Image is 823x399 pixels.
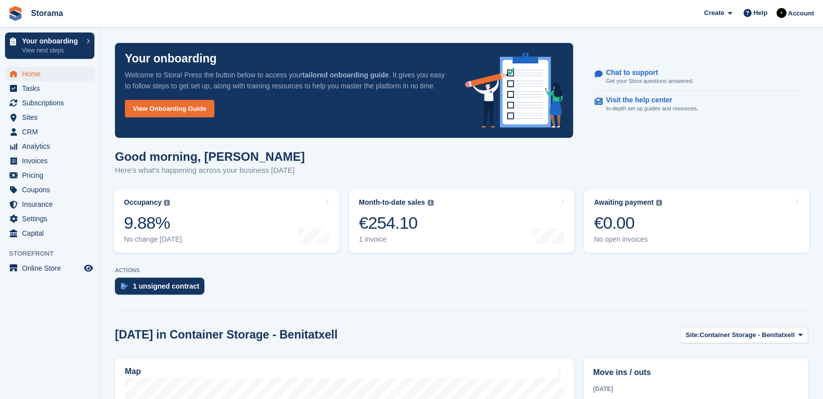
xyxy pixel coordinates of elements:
span: Create [704,8,724,18]
span: Settings [22,212,82,226]
p: Welcome to Stora! Press the button below to access your . It gives you easy to follow steps to ge... [125,69,449,91]
h2: Map [125,367,141,376]
a: Month-to-date sales €254.10 1 invoice [349,189,574,253]
p: View next steps [22,46,81,55]
p: Get your Stora questions answered. [606,77,694,85]
a: menu [5,226,94,240]
div: No open invoices [594,235,663,244]
a: Preview store [82,262,94,274]
img: Stuart Pratt [777,8,787,18]
span: Coupons [22,183,82,197]
div: Month-to-date sales [359,198,425,207]
a: menu [5,110,94,124]
a: Storama [27,5,67,21]
span: Home [22,67,82,81]
span: Container Storage - Benitatxell [700,330,795,340]
a: Visit the help center In-depth set up guides and resources. [595,91,799,118]
a: menu [5,168,94,182]
span: Pricing [22,168,82,182]
span: Capital [22,226,82,240]
span: Analytics [22,139,82,153]
img: stora-icon-8386f47178a22dfd0bd8f6a31ec36ba5ce8667c1dd55bd0f319d3a0aa187defe.svg [8,6,23,21]
h2: Move ins / outs [593,367,799,379]
img: onboarding-info-6c161a55d2c0e0a8cae90662b2fe09162a5109e8cc188191df67fb4f79e88e88.svg [465,53,563,128]
a: menu [5,125,94,139]
a: 1 unsigned contract [115,278,209,300]
span: Help [754,8,768,18]
div: [DATE] [593,385,799,394]
div: Awaiting payment [594,198,654,207]
a: menu [5,67,94,81]
span: Account [788,8,814,18]
div: €254.10 [359,213,433,233]
a: menu [5,183,94,197]
a: menu [5,96,94,110]
p: Visit the help center [606,96,691,104]
div: Occupancy [124,198,161,207]
strong: tailored onboarding guide [302,71,389,79]
div: 1 invoice [359,235,433,244]
div: €0.00 [594,213,663,233]
h2: [DATE] in Container Storage - Benitatxell [115,328,338,342]
p: ACTIONS [115,267,808,274]
a: menu [5,197,94,211]
a: menu [5,154,94,168]
a: Chat to support Get your Stora questions answered. [595,63,799,91]
span: Insurance [22,197,82,211]
img: contract_signature_icon-13c848040528278c33f63329250d36e43548de30e8caae1d1a13099fd9432cc5.svg [121,283,128,289]
p: In-depth set up guides and resources. [606,104,699,113]
a: Your onboarding View next steps [5,32,94,59]
a: menu [5,81,94,95]
h1: Good morning, [PERSON_NAME] [115,150,305,163]
span: Online Store [22,261,82,275]
span: Sites [22,110,82,124]
p: Your onboarding [125,53,217,64]
a: menu [5,261,94,275]
div: No change [DATE] [124,235,182,244]
div: 1 unsigned contract [133,282,199,290]
img: icon-info-grey-7440780725fd019a000dd9b08b2336e03edf1995a4989e88bcd33f0948082b44.svg [164,200,170,206]
div: 9.88% [124,213,182,233]
p: Here's what's happening across your business [DATE] [115,165,305,176]
img: icon-info-grey-7440780725fd019a000dd9b08b2336e03edf1995a4989e88bcd33f0948082b44.svg [428,200,434,206]
span: Invoices [22,154,82,168]
span: Storefront [9,249,99,259]
span: Site: [686,330,700,340]
a: Awaiting payment €0.00 No open invoices [584,189,809,253]
span: CRM [22,125,82,139]
img: icon-info-grey-7440780725fd019a000dd9b08b2336e03edf1995a4989e88bcd33f0948082b44.svg [656,200,662,206]
a: menu [5,139,94,153]
p: Your onboarding [22,37,81,44]
p: Chat to support [606,68,686,77]
span: Tasks [22,81,82,95]
button: Site: Container Storage - Benitatxell [680,327,808,344]
a: Occupancy 9.88% No change [DATE] [114,189,339,253]
a: menu [5,212,94,226]
span: Subscriptions [22,96,82,110]
a: View Onboarding Guide [125,100,214,117]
